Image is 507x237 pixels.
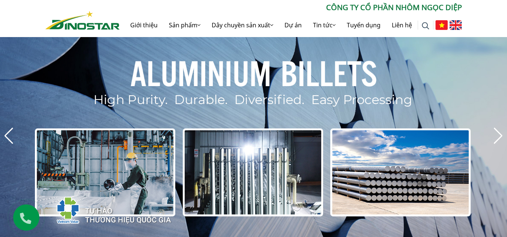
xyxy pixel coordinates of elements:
[422,22,429,30] img: search
[450,20,462,30] img: English
[34,183,172,234] img: thqg
[341,13,386,37] a: Tuyển dụng
[125,13,163,37] a: Giới thiệu
[493,128,503,144] div: Next slide
[386,13,418,37] a: Liên hệ
[45,9,120,29] a: Nhôm Dinostar
[307,13,341,37] a: Tin tức
[4,128,14,144] div: Previous slide
[45,11,120,30] img: Nhôm Dinostar
[206,13,279,37] a: Dây chuyền sản xuất
[120,2,462,13] p: CÔNG TY CỔ PHẦN NHÔM NGỌC DIỆP
[435,20,448,30] img: Tiếng Việt
[163,13,206,37] a: Sản phẩm
[279,13,307,37] a: Dự án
